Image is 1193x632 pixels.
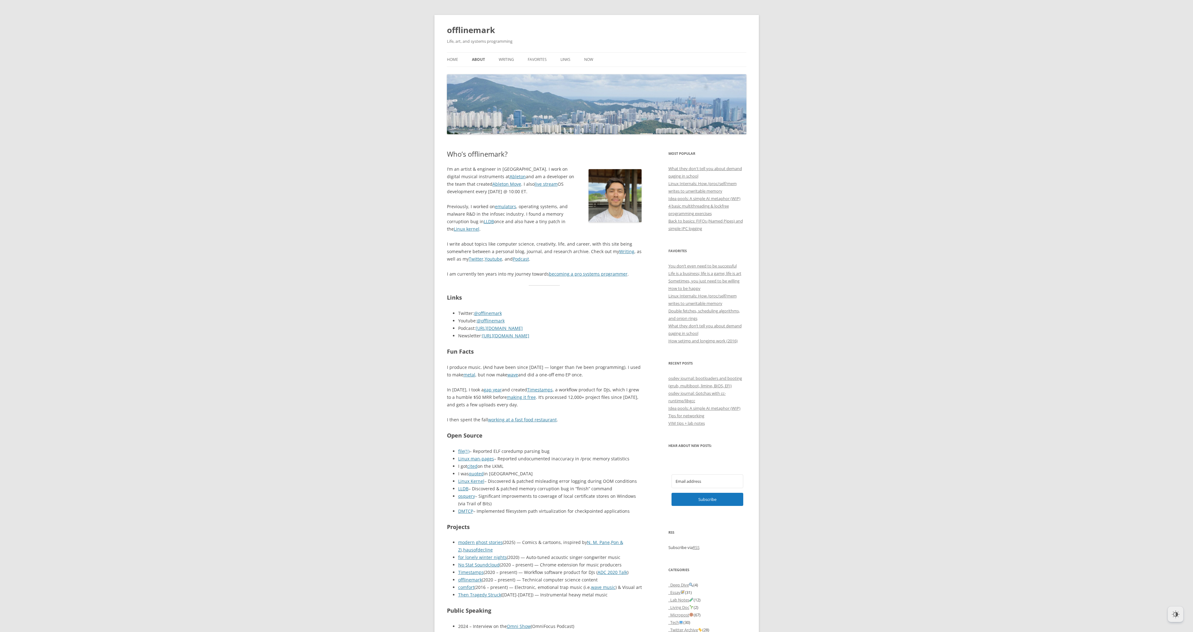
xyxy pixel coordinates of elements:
a: wave music [591,584,615,590]
a: DMTCP [458,508,473,514]
p: Subscribe via [668,544,746,551]
a: hausofdecline [463,547,493,553]
a: @offlinemark [477,318,505,324]
a: Sometimes, you just need to be willing [668,278,740,284]
p: I’m an artist & engineer in [GEOGRAPHIC_DATA]. I work on digital musical instruments at and am a ... [447,165,642,195]
a: Linux Internals: How /proc/self/mem writes to unwritable memory [668,181,737,194]
p: I produce music. (And have been since [DATE] — longer than I’ve been programming). I used to make... [447,364,642,379]
a: offlinemark [447,22,495,37]
a: comfort [458,584,474,590]
a: You don’t even need to be successful [668,263,737,269]
li: Podcast: [458,325,642,332]
li: I was in [GEOGRAPHIC_DATA] [458,470,642,478]
a: Linux kernel [454,226,479,232]
a: becoming a pro systems programmer [549,271,628,277]
li: (2020) — Auto-tuned acoustic singer-songwriter music [458,554,642,561]
li: – Reported ELF coredump parsing bug [458,448,642,455]
a: How setjmp and longjmp work (2016) [668,338,738,344]
a: making it free [507,394,536,400]
p: I then spent the fall . [447,416,642,424]
a: _Lab Notes [668,597,694,603]
a: _Deep Dive [668,582,694,588]
a: Ableton Move [492,181,521,187]
a: _Tech [668,620,684,625]
a: VIM tips + lab notes [668,420,705,426]
a: for lonely winter nights [458,554,507,560]
a: Twitter [469,256,483,262]
a: quoted [469,471,484,477]
a: Podcast [513,256,529,262]
a: Linux Kernel [458,478,484,484]
li: (30) [668,619,746,626]
a: [URL][DOMAIN_NAME] [482,333,529,339]
a: osdev journal: bootloaders and booting (grub, multiboot, limine, BIOS, EFI) [668,375,742,389]
li: (12) [668,596,746,604]
a: wave [507,372,518,378]
button: Subscribe [672,493,743,506]
input: Email address [672,474,743,488]
a: cited [467,463,478,469]
h3: Categories [668,566,746,574]
li: Youtube: [458,317,642,325]
h3: Favorites [668,247,746,255]
li: (2025) — Comics & cartoons, inspired by , , [458,539,642,554]
a: Linux man-pages [458,456,494,462]
p: I write about topics like computer science, creativity, life, and career, with this site being so... [447,240,642,263]
a: Idea pools: A simple AI metaphor (WIP) [668,405,740,411]
a: Tips for networking [668,413,704,419]
a: emulators [495,203,516,209]
a: Links [560,53,570,66]
a: Double fetches, scheduling algorithms, and onion rings [668,308,740,321]
a: Life is a business; life is a game; life is art [668,271,741,276]
a: What they don't tell you about demand paging in school [668,166,742,179]
a: Ableton [510,174,526,179]
h3: Most Popular [668,150,746,157]
a: _Micropost [668,612,694,618]
a: Youtube [485,256,502,262]
img: 💻 [679,620,683,624]
li: – Discovered & patched misleading error logging during OOM conditions [458,478,642,485]
a: Writing [619,248,634,254]
img: 🌱 [689,605,693,609]
p: In [DATE], I took a and created , a workflow product for DJs, which I grew to a humble $50 MRR be... [447,386,642,409]
h2: Life, art, and systems programming [447,37,746,45]
span: – Discovered & patched memory corruption bug in “finish” command [468,486,612,492]
p: Previously, I worked on , operating systems, and malware R&D in the infosec industry. I found a m... [447,203,642,233]
li: Newsletter: [458,332,642,340]
img: 🍪 [689,613,693,617]
li: – Implemented filesystem path virtualization for checkpointed applications [458,507,642,515]
a: Omni Show [507,623,531,629]
a: osquery [458,493,475,499]
a: What they don’t tell you about demand paging in school [668,323,742,336]
h2: Links [447,293,642,302]
h3: Hear about new posts: [668,442,746,449]
a: N. M. Pane [587,539,610,545]
li: ([DATE]-[DATE]) — Instrumental heavy metal music [458,591,642,599]
a: [URL][DOMAIN_NAME] [476,325,523,331]
li: (2020 – present) — Chrome extension for music producers [458,561,642,569]
li: (4) [668,581,746,589]
h3: Recent Posts [668,360,746,367]
a: file(1) [458,448,469,454]
li: Twitter: [458,310,642,317]
a: offlinemark [458,577,482,583]
a: Idea pools: A simple AI metaphor (WIP) [668,196,740,201]
h2: Projects [447,522,642,532]
a: live stream [535,181,558,187]
li: – Significant improvements to coverage of local certificate stores on Windows (via Trail of Bits) [458,492,642,507]
a: modern ghost stories [458,539,503,545]
a: Favorites [528,53,547,66]
a: _Essay [668,590,685,595]
li: (2020 – present) — Technical computer science content [458,576,642,584]
h2: Public Speaking [447,606,642,615]
a: Writing [499,53,514,66]
a: metal [463,372,475,378]
a: @offlinemark [474,310,502,316]
p: I am currently ten years into my journey towards . [447,270,642,278]
li: (67) [668,611,746,619]
li: – Reported undocumented inaccuracy in /proc memory statistics [458,455,642,463]
a: Then Tragedy Struck [458,592,501,598]
a: gap year [484,387,502,393]
a: How to be happy [668,286,701,291]
a: No Stat Soundcloud [458,562,500,568]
